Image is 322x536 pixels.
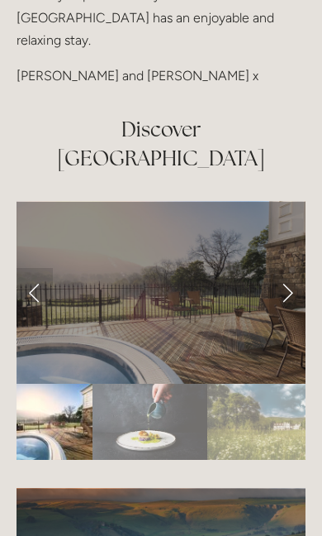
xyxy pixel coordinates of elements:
img: Slide 3 [207,384,322,460]
h2: Discover [GEOGRAPHIC_DATA] [17,115,305,173]
a: Previous Slide [17,268,53,318]
img: Slide 2 [92,384,207,460]
a: Next Slide [269,268,305,318]
img: Slide 1 [17,384,92,460]
p: [PERSON_NAME] and [PERSON_NAME] x [17,65,305,87]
